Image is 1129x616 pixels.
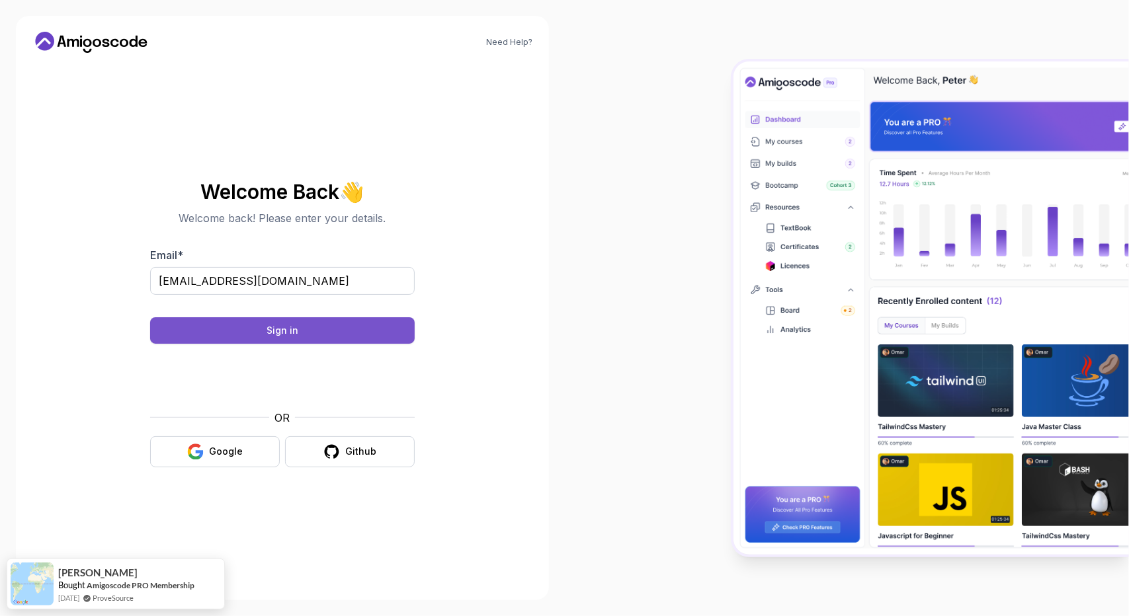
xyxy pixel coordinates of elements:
[11,562,54,605] img: provesource social proof notification image
[150,267,415,295] input: Enter your email
[32,32,151,53] a: Home link
[150,181,415,202] h2: Welcome Back
[345,445,376,458] div: Github
[150,436,280,467] button: Google
[733,61,1129,555] img: Amigoscode Dashboard
[267,324,298,337] div: Sign in
[58,567,138,578] span: [PERSON_NAME]
[58,580,85,590] span: Bought
[87,580,194,590] a: Amigoscode PRO Membership
[150,249,183,262] label: Email *
[274,410,290,426] p: OR
[93,592,134,603] a: ProveSource
[285,436,415,467] button: Github
[183,352,382,402] iframe: Widget containing checkbox for hCaptcha security challenge
[58,592,79,603] span: [DATE]
[487,37,533,48] a: Need Help?
[150,210,415,226] p: Welcome back! Please enter your details.
[150,317,415,344] button: Sign in
[209,445,243,458] div: Google
[339,181,364,202] span: 👋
